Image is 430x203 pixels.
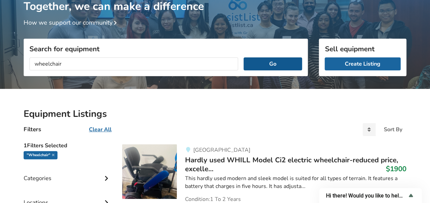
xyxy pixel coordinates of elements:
div: "wheelchair" [24,151,57,159]
span: Condition: 1 To 2 Years [185,197,241,202]
div: This hardly used modern and sleek model is suited for all types of terrain. It features a battery... [185,175,406,190]
a: Create Listing [325,57,401,70]
img: mobility-hardly used whill model ci2 electric wheelchair-reduced price, excellent value [122,144,177,199]
button: Go [244,57,302,70]
input: I am looking for... [29,57,238,70]
h2: Equipment Listings [24,108,406,120]
span: [GEOGRAPHIC_DATA] [193,146,250,154]
div: Categories [24,161,111,185]
u: Clear All [89,126,112,133]
h3: Search for equipment [29,44,302,53]
h3: $1900 [386,164,406,173]
a: How we support our community [24,18,119,27]
div: Sort By [384,127,402,132]
h3: Sell equipment [325,44,401,53]
h4: Filters [24,125,41,133]
h5: 1 Filters Selected [24,139,111,151]
span: Hi there! Would you like to help us improve AssistList? [326,192,407,199]
button: Show survey - Hi there! Would you like to help us improve AssistList? [326,191,415,200]
span: Hardly used WHILL Model Ci2 electric wheelchair-reduced price, excelle... [185,155,398,174]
